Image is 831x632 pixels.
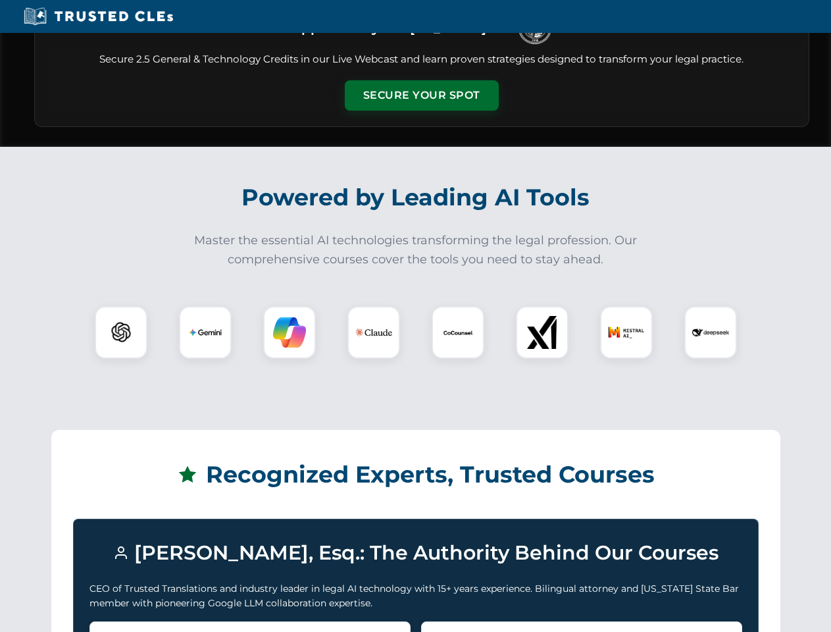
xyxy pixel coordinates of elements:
[179,306,232,359] div: Gemini
[102,313,140,352] img: ChatGPT Logo
[692,314,729,351] img: DeepSeek Logo
[684,306,737,359] div: DeepSeek
[273,316,306,349] img: Copilot Logo
[89,535,742,571] h3: [PERSON_NAME], Esq.: The Authority Behind Our Courses
[441,316,474,349] img: CoCounsel Logo
[51,174,780,221] h2: Powered by Leading AI Tools
[526,316,559,349] img: xAI Logo
[73,452,759,498] h2: Recognized Experts, Trusted Courses
[345,80,499,111] button: Secure Your Spot
[516,306,568,359] div: xAI
[600,306,653,359] div: Mistral AI
[89,581,742,611] p: CEO of Trusted Translations and industry leader in legal AI technology with 15+ years experience....
[20,7,177,26] img: Trusted CLEs
[432,306,484,359] div: CoCounsel
[347,306,400,359] div: Claude
[355,314,392,351] img: Claude Logo
[189,316,222,349] img: Gemini Logo
[51,52,793,67] p: Secure 2.5 General & Technology Credits in our Live Webcast and learn proven strategies designed ...
[186,231,646,269] p: Master the essential AI technologies transforming the legal profession. Our comprehensive courses...
[95,306,147,359] div: ChatGPT
[608,314,645,351] img: Mistral AI Logo
[263,306,316,359] div: Copilot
